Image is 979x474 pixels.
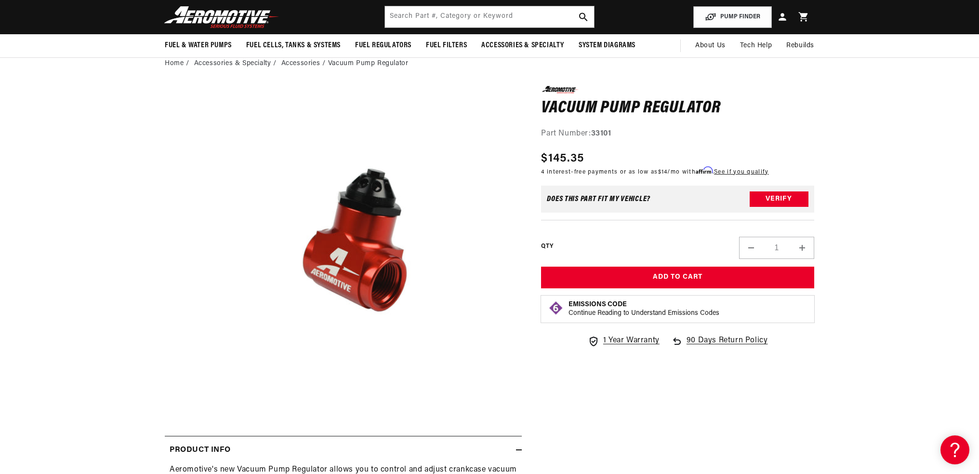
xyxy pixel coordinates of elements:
[165,58,814,69] nav: breadcrumbs
[158,34,239,57] summary: Fuel & Water Pumps
[170,444,230,457] h2: Product Info
[541,150,584,167] span: $145.35
[481,41,564,51] span: Accessories & Specialty
[548,300,564,316] img: Emissions code
[161,6,282,28] img: Aeromotive
[541,167,768,176] p: 4 interest-free payments or as low as /mo with .
[671,335,768,357] a: 90 Days Return Policy
[571,34,643,57] summary: System Diagrams
[165,58,184,69] a: Home
[688,34,733,57] a: About Us
[750,191,808,207] button: Verify
[696,167,713,174] span: Affirm
[541,101,814,116] h1: Vacuum Pump Regulator
[687,335,768,357] span: 90 Days Return Policy
[569,309,719,318] p: Continue Reading to Understand Emissions Codes
[714,169,768,175] a: See if you qualify - Learn more about Affirm Financing (opens in modal)
[695,42,726,49] span: About Us
[658,169,668,175] span: $14
[194,58,279,69] li: Accessories & Specialty
[355,41,411,51] span: Fuel Regulators
[591,130,611,137] strong: 33101
[474,34,571,57] summary: Accessories & Specialty
[740,41,772,51] span: Tech Help
[588,335,660,347] a: 1 Year Warranty
[165,436,522,464] summary: Product Info
[541,267,814,288] button: Add to Cart
[385,6,594,27] input: Search by Part Number, Category or Keyword
[348,34,419,57] summary: Fuel Regulators
[603,335,660,347] span: 1 Year Warranty
[779,34,821,57] summary: Rebuilds
[541,128,814,140] div: Part Number:
[693,6,772,28] button: PUMP FINDER
[426,41,467,51] span: Fuel Filters
[165,41,232,51] span: Fuel & Water Pumps
[281,58,320,69] a: Accessories
[733,34,779,57] summary: Tech Help
[541,243,553,251] label: QTY
[569,300,719,318] button: Emissions CodeContinue Reading to Understand Emissions Codes
[569,301,627,308] strong: Emissions Code
[246,41,341,51] span: Fuel Cells, Tanks & Systems
[165,86,522,416] media-gallery: Gallery Viewer
[579,41,635,51] span: System Diagrams
[328,58,409,69] li: Vacuum Pump Regulator
[547,195,650,203] div: Does This part fit My vehicle?
[573,6,594,27] button: search button
[419,34,474,57] summary: Fuel Filters
[239,34,348,57] summary: Fuel Cells, Tanks & Systems
[786,41,814,51] span: Rebuilds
